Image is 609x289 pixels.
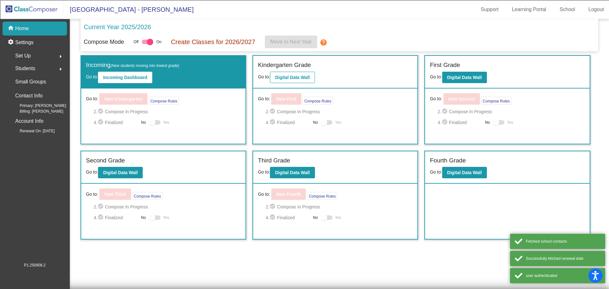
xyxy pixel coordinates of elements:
p: Compose Mode [84,38,124,46]
div: Delete [3,61,606,66]
span: Go to: [430,169,442,174]
div: Search for Source [3,89,606,95]
div: Successfully fetched renewal date [526,256,600,261]
span: Go to: [258,169,270,174]
div: Home [3,170,606,176]
b: Incoming Dashboard [103,75,147,80]
label: Fourth Grade [430,156,466,165]
div: Rename [3,49,606,55]
span: Yes [335,214,341,221]
p: Current Year 2025/2026 [84,22,151,32]
div: DELETE [3,159,606,164]
span: Go to: [86,74,98,79]
b: New Third [104,192,126,197]
span: Students [15,64,35,73]
span: On [156,39,161,45]
div: Download [3,72,606,78]
span: 4. Finalized [438,119,482,126]
mat-icon: check_circle [269,108,277,115]
button: Incoming Dashboard [98,72,152,83]
mat-icon: help [320,39,327,46]
div: CANCEL [3,176,606,181]
span: 2. Compose In Progress [266,203,413,211]
div: SAVE AND GO HOME [3,153,606,159]
button: Digital Data Wall [442,167,487,178]
mat-icon: check_circle [269,203,277,211]
span: 2. Compose In Progress [266,108,413,115]
b: Digital Data Wall [103,170,138,175]
p: Contact Info [15,91,43,100]
span: Move to Next Year [270,39,312,44]
span: Billing: [PERSON_NAME] [10,108,63,114]
p: Account Info [15,117,43,126]
b: New Kindergarten [104,96,142,102]
div: Rename Outline [3,66,606,72]
div: TODO: put dlg title [3,123,606,129]
button: Digital Data Wall [270,72,315,83]
span: 4. Finalized [266,214,310,221]
button: New Fourth [271,188,306,200]
b: New Second [449,96,475,102]
button: Move to Next Year [265,36,317,48]
input: Search sources [3,221,59,228]
div: Magazine [3,101,606,106]
div: Visual Art [3,118,606,123]
span: Go to: [86,169,98,174]
mat-icon: check_circle [97,108,105,115]
button: Compose Rules [303,97,333,105]
span: No [485,120,490,125]
div: MOVE [3,181,606,187]
mat-icon: check_circle [442,108,449,115]
b: New Fourth [276,192,301,197]
span: Go to: [430,95,442,102]
mat-icon: check_circle [97,203,105,211]
mat-icon: check_circle [442,119,449,126]
button: New Third [99,188,131,200]
b: Digital Data Wall [275,75,310,80]
div: ??? [3,141,606,147]
label: Second Grade [86,156,125,165]
span: No [313,120,318,125]
div: Move To ... [3,26,606,32]
mat-icon: check_circle [269,119,277,126]
button: Digital Data Wall [442,72,487,83]
span: 4. Finalized [266,119,310,126]
p: Home [15,25,29,32]
label: Incoming [86,61,179,70]
div: Home [3,3,133,8]
mat-icon: check_circle [97,119,105,126]
mat-icon: check_circle [269,214,277,221]
span: Yes [507,119,513,126]
span: 4. Finalized [94,214,138,221]
span: No [313,215,318,220]
p: Create Classes for 2026/2027 [171,37,255,47]
button: Digital Data Wall [270,167,315,178]
div: Move to ... [3,164,606,170]
span: Go to: [258,95,270,102]
span: 2. Compose In Progress [94,203,241,211]
button: New Kindergarten [99,93,147,105]
b: Digital Data Wall [447,170,482,175]
span: Set Up [15,51,31,60]
div: Delete [3,32,606,38]
b: New First [276,96,296,102]
span: No [141,120,146,125]
div: user authenticated [526,273,600,279]
button: Compose Rules [149,97,179,105]
div: Sort A > Z [3,15,606,21]
button: Compose Rules [307,192,337,200]
span: 2. Compose In Progress [94,108,241,115]
button: New Second [443,93,480,105]
span: Go to: [86,191,98,198]
div: CANCEL [3,136,606,141]
span: Yes [163,119,169,126]
div: Add Outline Template [3,83,606,89]
div: Journal [3,95,606,101]
span: Yes [335,119,341,126]
span: Go to: [258,74,270,79]
div: Sort New > Old [3,21,606,26]
div: Move To ... [3,55,606,61]
mat-icon: arrow_right [57,53,64,60]
div: WEBSITE [3,204,606,210]
button: New First [271,93,301,105]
